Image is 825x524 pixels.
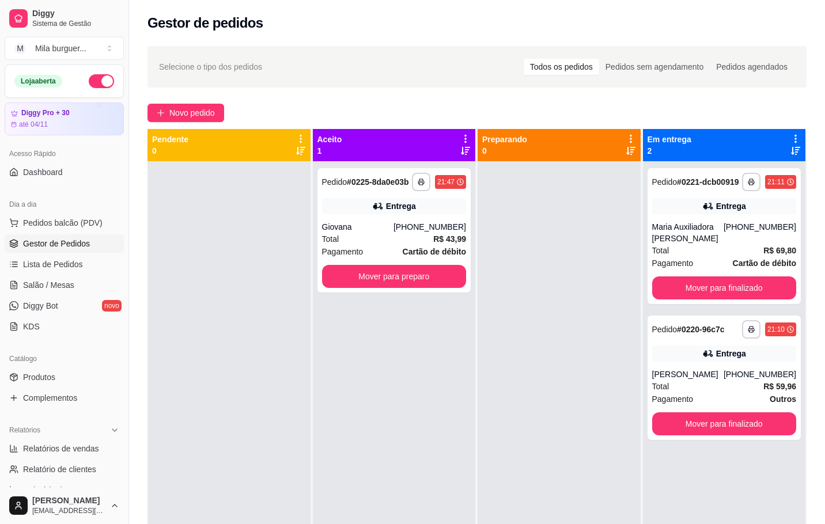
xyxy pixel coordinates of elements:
[433,234,466,244] strong: R$ 43,99
[5,439,124,458] a: Relatórios de vendas
[386,200,416,212] div: Entrega
[9,426,40,435] span: Relatórios
[5,195,124,214] div: Dia a dia
[677,177,739,187] strong: # 0221-dcb00919
[5,368,124,386] a: Produtos
[89,74,114,88] button: Alterar Status
[652,369,724,380] div: [PERSON_NAME]
[5,297,124,315] a: Diggy Botnovo
[652,276,797,299] button: Mover para finalizado
[763,246,796,255] strong: R$ 69,80
[169,107,215,119] span: Novo pedido
[652,380,669,393] span: Total
[23,484,93,496] span: Relatório de mesas
[716,200,746,212] div: Entrega
[5,350,124,368] div: Catálogo
[23,279,74,291] span: Salão / Mesas
[23,371,55,383] span: Produtos
[652,393,694,405] span: Pagamento
[652,244,669,257] span: Total
[652,257,694,269] span: Pagamento
[677,325,725,334] strong: # 0220-96c7c
[5,214,124,232] button: Pedidos balcão (PDV)
[159,60,262,73] span: Selecione o tipo dos pedidos
[724,221,796,244] div: [PHONE_NUMBER]
[482,145,527,157] p: 0
[763,382,796,391] strong: R$ 59,96
[322,233,339,245] span: Total
[317,145,342,157] p: 1
[733,259,796,268] strong: Cartão de débito
[19,120,48,129] article: até 04/11
[23,392,77,404] span: Complementos
[157,109,165,117] span: plus
[32,506,105,515] span: [EMAIL_ADDRESS][DOMAIN_NAME]
[5,234,124,253] a: Gestor de Pedidos
[599,59,710,75] div: Pedidos sem agendamento
[652,325,678,334] span: Pedido
[23,238,90,249] span: Gestor de Pedidos
[21,109,70,117] article: Diggy Pro + 30
[147,14,263,32] h2: Gestor de pedidos
[322,265,467,288] button: Mover para preparo
[347,177,408,187] strong: # 0225-8da0e03b
[5,317,124,336] a: KDS
[32,496,105,506] span: [PERSON_NAME]
[767,325,785,334] div: 21:10
[5,102,124,135] a: Diggy Pro + 30até 04/11
[5,163,124,181] a: Dashboard
[5,5,124,32] a: DiggySistema de Gestão
[23,217,103,229] span: Pedidos balcão (PDV)
[5,145,124,163] div: Acesso Rápido
[652,177,678,187] span: Pedido
[14,43,26,54] span: M
[32,9,119,19] span: Diggy
[23,443,99,454] span: Relatórios de vendas
[32,19,119,28] span: Sistema de Gestão
[152,145,188,157] p: 0
[652,221,724,244] div: Maria Auxiliadora [PERSON_NAME]
[147,104,224,122] button: Novo pedido
[767,177,785,187] div: 21:11
[5,492,124,519] button: [PERSON_NAME][EMAIL_ADDRESS][DOMAIN_NAME]
[716,348,746,359] div: Entrega
[23,166,63,178] span: Dashboard
[5,460,124,479] a: Relatório de clientes
[652,412,797,435] button: Mover para finalizado
[152,134,188,145] p: Pendente
[648,145,691,157] p: 2
[317,134,342,145] p: Aceito
[770,394,796,404] strong: Outros
[482,134,527,145] p: Preparando
[322,221,393,233] div: Giovana
[5,276,124,294] a: Salão / Mesas
[5,37,124,60] button: Select a team
[23,259,83,270] span: Lista de Pedidos
[710,59,794,75] div: Pedidos agendados
[23,300,58,312] span: Diggy Bot
[35,43,86,54] div: Mila burguer ...
[393,221,466,233] div: [PHONE_NUMBER]
[437,177,455,187] div: 21:47
[322,245,364,258] span: Pagamento
[5,481,124,499] a: Relatório de mesas
[23,321,40,332] span: KDS
[14,75,62,88] div: Loja aberta
[5,255,124,274] a: Lista de Pedidos
[403,247,466,256] strong: Cartão de débito
[724,369,796,380] div: [PHONE_NUMBER]
[23,464,96,475] span: Relatório de clientes
[322,177,347,187] span: Pedido
[524,59,599,75] div: Todos os pedidos
[648,134,691,145] p: Em entrega
[5,389,124,407] a: Complementos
